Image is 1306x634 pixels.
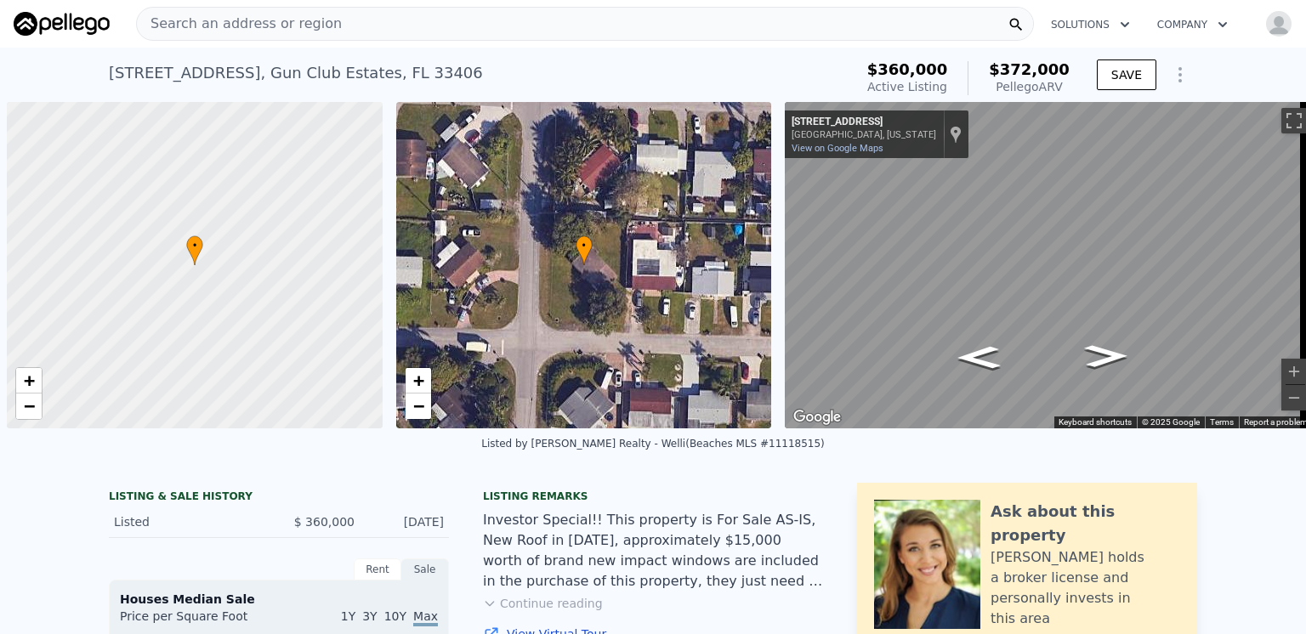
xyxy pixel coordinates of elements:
a: Terms (opens in new tab) [1210,417,1234,427]
button: Company [1144,9,1241,40]
button: Show Options [1163,58,1197,92]
div: LISTING & SALE HISTORY [109,490,449,507]
div: [PERSON_NAME] holds a broker license and personally invests in this area [991,547,1180,629]
span: $372,000 [989,60,1070,78]
path: Go South, Springfield Dr [1066,339,1146,372]
div: [STREET_ADDRESS] [792,116,936,129]
button: Continue reading [483,595,603,612]
a: Show location on map [950,125,962,144]
span: − [24,395,35,416]
div: • [186,235,203,265]
span: © 2025 Google [1142,417,1200,427]
img: Google [789,406,845,428]
div: [GEOGRAPHIC_DATA], [US_STATE] [792,129,936,140]
span: • [186,238,203,253]
div: Rent [354,558,401,580]
span: Max [413,609,438,626]
a: Zoom out [406,393,431,419]
span: 10Y [384,609,406,623]
span: − [412,395,423,416]
a: View on Google Maps [792,143,883,154]
img: Pellego [14,12,110,36]
button: Solutions [1037,9,1144,40]
div: Listing remarks [483,490,823,503]
div: Investor Special!! This property is For Sale AS-IS, New Roof in [DATE], approximately $15,000 wor... [483,510,823,592]
img: avatar [1265,10,1292,37]
span: $360,000 [867,60,948,78]
path: Go North, Springfield Dr [939,341,1019,374]
div: Sale [401,558,449,580]
a: Open this area in Google Maps (opens a new window) [789,406,845,428]
span: Search an address or region [137,14,342,34]
span: 1Y [341,609,355,623]
button: SAVE [1097,59,1156,90]
div: Ask about this property [991,500,1180,547]
span: 3Y [362,609,377,623]
span: $ 360,000 [294,515,355,529]
div: [DATE] [368,513,444,530]
div: Listed [114,513,265,530]
div: Listed by [PERSON_NAME] Realty - Welli (Beaches MLS #11118515) [481,438,825,450]
span: Active Listing [867,80,947,93]
span: • [576,238,593,253]
div: • [576,235,593,265]
span: + [412,370,423,391]
button: Keyboard shortcuts [1059,416,1132,428]
div: Houses Median Sale [120,591,438,608]
a: Zoom in [16,368,42,393]
div: Pellego ARV [989,78,1070,95]
a: Zoom in [406,368,431,393]
span: + [24,370,35,391]
div: [STREET_ADDRESS] , Gun Club Estates , FL 33406 [109,61,483,85]
a: Zoom out [16,393,42,419]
